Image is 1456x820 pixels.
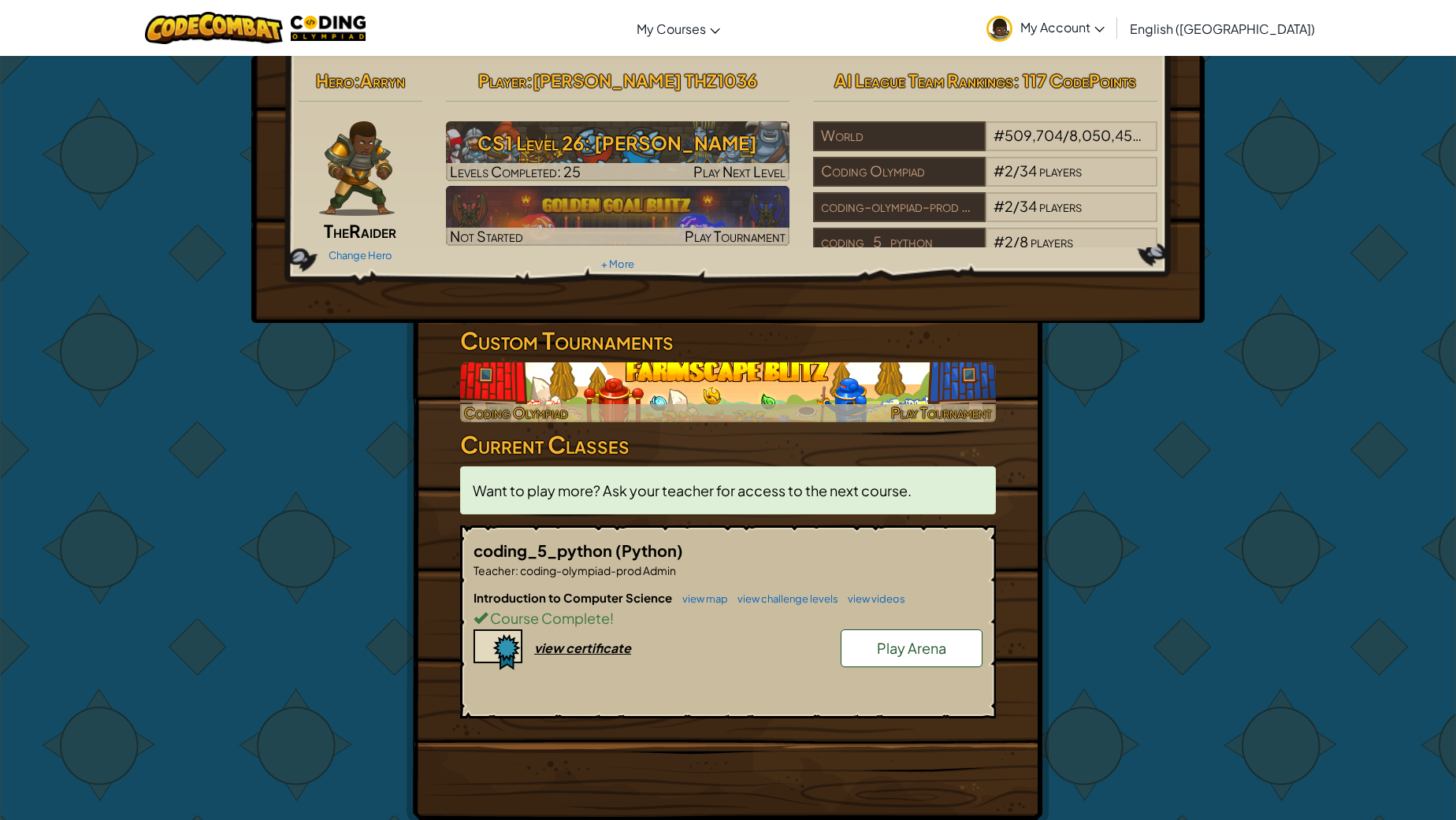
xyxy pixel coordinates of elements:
[637,20,706,37] span: My Courses
[474,590,674,605] span: Introduction to Computer Science
[1013,232,1020,250] span: /
[1063,126,1069,144] span: /
[450,162,581,180] span: Levels Completed: 25
[518,563,676,577] span: coding-olympiad-prod Admin
[813,192,985,222] div: coding-olympiad-prod Admin
[474,640,631,656] a: view certificate
[1005,197,1013,215] span: 2
[1130,20,1315,37] span: English ([GEOGRAPHIC_DATA])
[891,403,992,421] span: Play Tournament
[474,563,515,577] span: Teacher
[316,69,354,91] span: Hero
[1031,232,1073,250] span: players
[534,640,631,656] div: view certificate
[446,125,790,161] h3: CS1 Level 26: [PERSON_NAME]
[693,162,786,180] span: Play Next Level
[979,3,1112,53] a: My Account
[813,157,985,187] div: Coding Olympiad
[1039,197,1082,215] span: players
[515,563,518,577] span: :
[1069,126,1142,144] span: 8,050,454
[674,592,728,605] a: view map
[610,609,614,627] span: !
[994,161,1005,180] span: #
[601,258,634,270] a: + More
[1020,161,1037,180] span: 34
[446,121,790,181] img: CS1 Level 26: Wakka Maul
[834,69,1013,91] span: AI League Team Rankings
[1005,232,1013,250] span: 2
[629,7,728,50] a: My Courses
[446,121,790,181] a: Play Next Level
[994,232,1005,250] span: #
[730,592,838,605] a: view challenge levels
[1013,69,1136,91] span: : 117 CodePoints
[526,69,533,91] span: :
[446,186,790,246] img: Golden Goal
[460,323,996,358] h3: Custom Tournaments
[478,69,526,91] span: Player
[1005,126,1063,144] span: 509,704
[986,16,1012,42] img: avatar
[460,362,996,422] a: Coding OlympiadPlay Tournament
[460,362,996,422] img: Farmscape
[1143,126,1186,144] span: players
[319,121,395,216] img: raider-pose.png
[615,540,683,560] span: (Python)
[813,172,1157,190] a: Coding Olympiad#2/34players
[354,69,360,91] span: :
[877,639,946,657] span: Play Arena
[533,69,757,91] span: [PERSON_NAME] THZ1036
[994,197,1005,215] span: #
[474,540,615,560] span: coding_5_python
[349,220,396,242] span: Raider
[1013,161,1020,180] span: /
[450,227,523,245] span: Not Started
[1039,161,1082,180] span: players
[291,16,366,41] img: MTO Coding Olympiad logo
[1005,161,1013,180] span: 2
[446,186,790,246] a: Not StartedPlay Tournament
[994,126,1005,144] span: #
[360,69,405,91] span: Arryn
[1020,19,1105,35] span: My Account
[474,629,522,670] img: certificate-icon.png
[1020,197,1037,215] span: 34
[473,481,912,499] span: Want to play more? Ask your teacher for access to the next course.
[813,121,985,151] div: World
[840,592,905,605] a: view videos
[145,12,283,44] img: CodeCombat logo
[1013,197,1020,215] span: /
[460,427,996,462] h3: Current Classes
[813,228,985,258] div: coding_5_python
[813,207,1157,225] a: coding-olympiad-prod Admin#2/34players
[813,243,1157,261] a: coding_5_python#2/8players
[464,403,568,421] span: Coding Olympiad
[813,136,1157,154] a: World#509,704/8,050,454players
[488,609,610,627] span: Course Complete
[324,220,349,242] span: The
[1122,7,1323,50] a: English ([GEOGRAPHIC_DATA])
[685,227,786,245] span: Play Tournament
[1020,232,1028,250] span: 8
[329,249,392,262] a: Change Hero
